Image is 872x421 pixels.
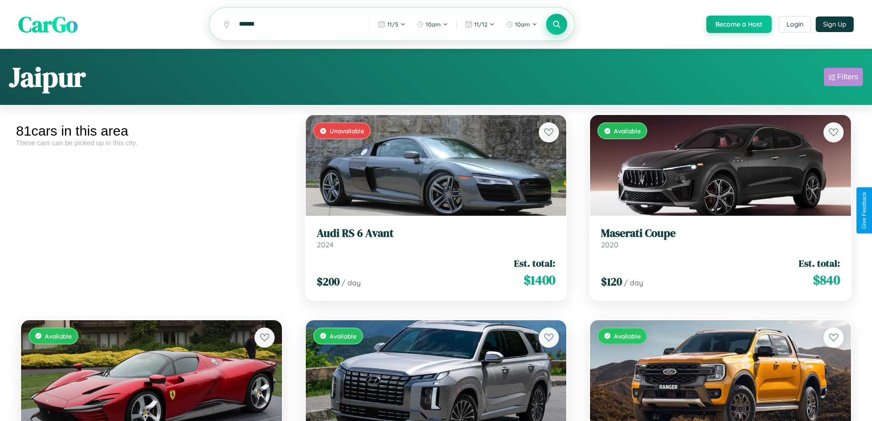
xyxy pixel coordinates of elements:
[614,127,641,135] span: Available
[799,257,840,270] span: Est. total:
[412,17,453,32] button: 10am
[824,68,863,86] button: Filters
[515,21,530,28] span: 10am
[624,278,643,287] span: / day
[837,72,858,82] div: Filters
[816,16,854,32] button: Sign Up
[317,240,334,249] span: 2024
[813,271,840,289] span: $ 840
[374,17,410,32] button: 11/5
[16,139,287,147] div: These cars can be picked up in this city.
[16,123,287,139] div: 81 cars in this area
[317,227,556,249] a: Audi RS 6 Avant2024
[501,17,542,32] button: 10am
[9,58,86,96] h1: Jaipur
[601,227,840,249] a: Maserati Coupe2020
[514,257,555,270] span: Est. total:
[317,227,556,240] h3: Audi RS 6 Avant
[706,16,772,33] button: Become a Host
[779,16,811,33] button: Login
[614,332,641,340] span: Available
[474,21,487,28] span: 11 / 12
[330,332,357,340] span: Available
[317,274,340,289] span: $ 200
[601,240,618,249] span: 2020
[45,332,72,340] span: Available
[861,192,867,229] div: Give Feedback
[341,278,361,287] span: / day
[460,17,499,32] button: 11/12
[426,21,441,28] span: 10am
[524,271,555,289] span: $ 1400
[387,21,398,28] span: 11 / 5
[601,227,840,240] h3: Maserati Coupe
[601,274,622,289] span: $ 120
[330,127,364,135] span: Unavailable
[18,9,78,39] span: CarGo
